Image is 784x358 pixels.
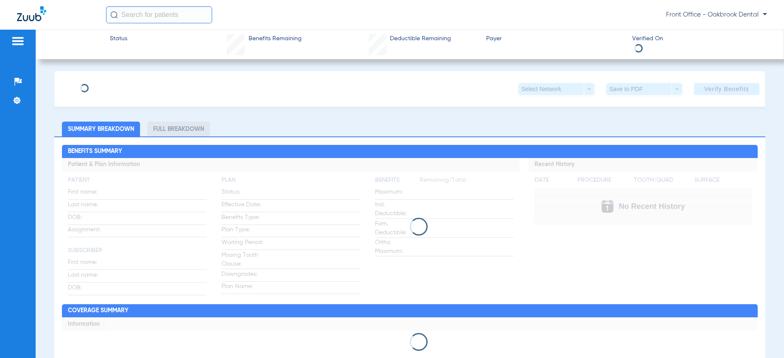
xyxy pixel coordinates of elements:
span: Status [110,34,127,43]
span: Benefits Remaining [249,34,302,43]
li: Summary Breakdown [62,122,140,136]
img: Zuub Logo [17,6,46,21]
input: Search for patients [106,6,212,23]
span: Deductible Remaining [390,34,451,43]
span: Front Office - Oakbrook Dental [666,11,767,19]
img: hamburger-icon [11,36,25,46]
span: Verified On [632,34,770,43]
span: Payer [486,34,624,43]
h2: Coverage Summary [62,304,758,318]
img: Search Icon [110,11,118,19]
li: Full Breakdown [147,122,210,136]
h2: Benefits Summary [62,145,758,158]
